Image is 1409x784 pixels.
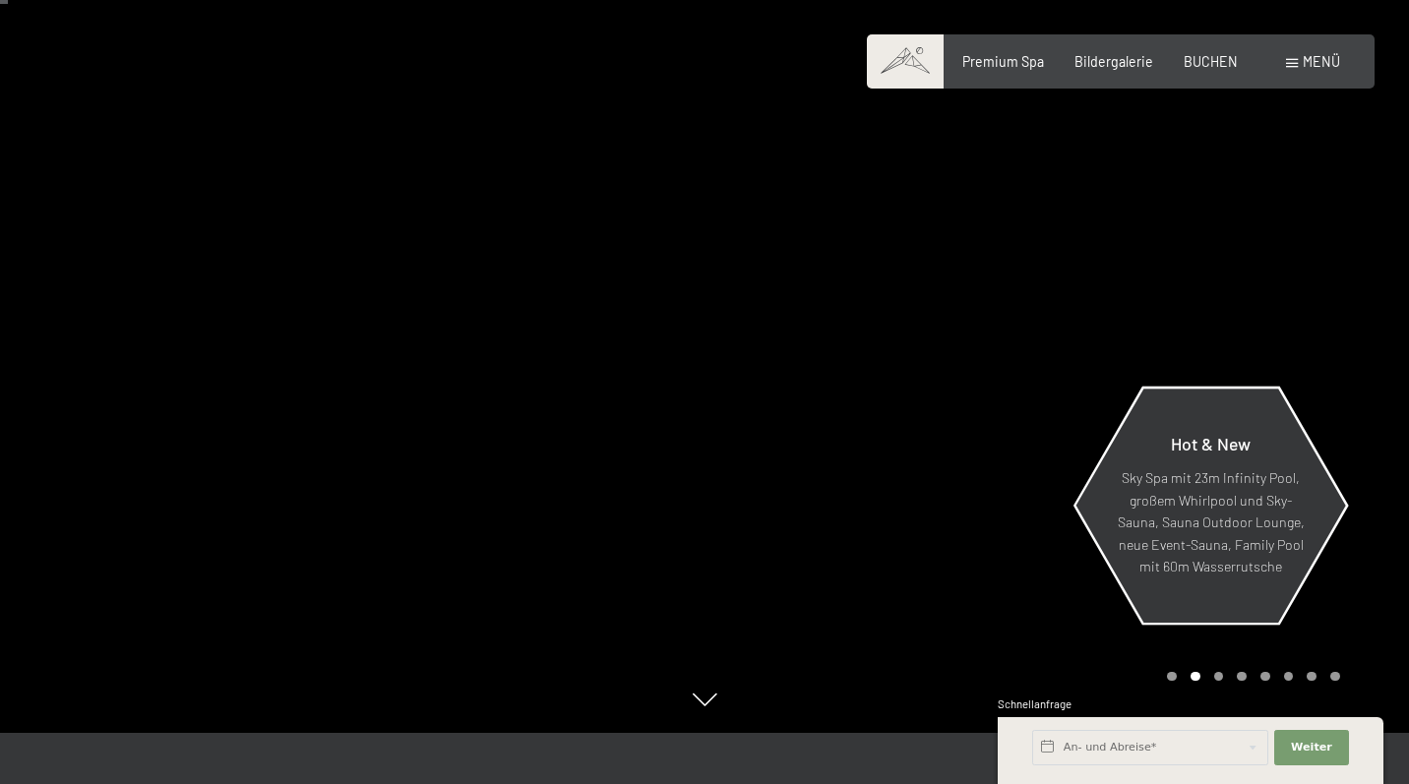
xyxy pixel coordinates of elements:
div: Carousel Page 3 [1214,672,1224,682]
div: Carousel Page 7 [1307,672,1317,682]
a: Premium Spa [962,53,1044,70]
a: Bildergalerie [1074,53,1153,70]
span: Menü [1303,53,1340,70]
button: Weiter [1274,730,1349,765]
div: Carousel Page 6 [1284,672,1294,682]
div: Carousel Page 1 [1167,672,1177,682]
div: Carousel Page 8 [1330,672,1340,682]
div: Carousel Page 5 [1260,672,1270,682]
div: Carousel Page 2 (Current Slide) [1191,672,1200,682]
a: BUCHEN [1184,53,1238,70]
span: Weiter [1291,740,1332,755]
span: Schnellanfrage [998,697,1072,710]
p: Sky Spa mit 23m Infinity Pool, großem Whirlpool und Sky-Sauna, Sauna Outdoor Lounge, neue Event-S... [1117,467,1305,578]
span: Hot & New [1171,433,1251,454]
a: Hot & New Sky Spa mit 23m Infinity Pool, großem Whirlpool und Sky-Sauna, Sauna Outdoor Lounge, ne... [1073,387,1348,625]
div: Carousel Pagination [1160,672,1339,682]
div: Carousel Page 4 [1237,672,1247,682]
